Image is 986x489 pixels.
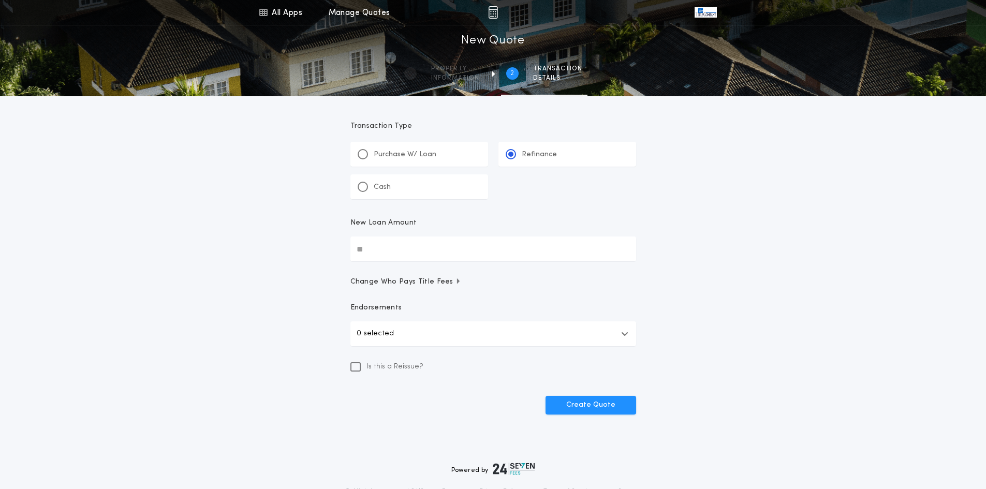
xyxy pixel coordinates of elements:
[431,74,479,82] span: information
[357,328,394,340] p: 0 selected
[374,150,436,160] p: Purchase W/ Loan
[350,121,636,131] p: Transaction Type
[533,65,582,73] span: Transaction
[488,6,498,19] img: img
[350,277,636,287] button: Change Who Pays Title Fees
[350,321,636,346] button: 0 selected
[546,396,636,414] button: Create Quote
[350,303,636,313] p: Endorsements
[350,277,462,287] span: Change Who Pays Title Fees
[510,69,514,78] h2: 2
[695,7,716,18] img: vs-icon
[461,33,524,49] h1: New Quote
[522,150,557,160] p: Refinance
[431,65,479,73] span: Property
[350,218,417,228] p: New Loan Amount
[374,182,391,192] p: Cash
[350,236,636,261] input: New Loan Amount
[367,362,423,372] span: Is this a Reissue?
[451,463,535,475] div: Powered by
[493,463,535,475] img: logo
[533,74,582,82] span: details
